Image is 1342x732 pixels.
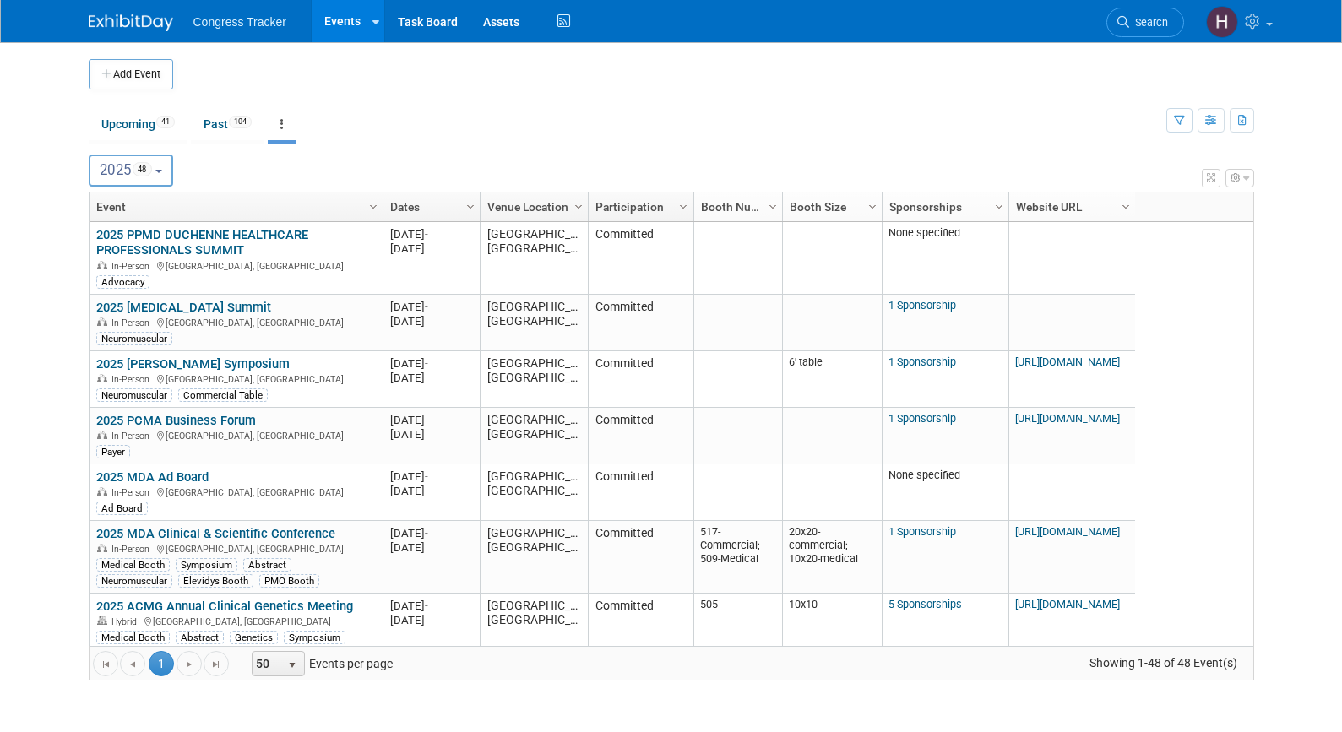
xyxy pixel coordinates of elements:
td: Committed [588,295,693,351]
a: Dates [390,192,469,221]
td: Committed [588,464,693,521]
span: Events per page [230,651,410,676]
a: Column Settings [863,192,882,218]
div: Symposium [176,558,237,572]
div: [DATE] [390,227,472,241]
span: Column Settings [1119,200,1133,214]
td: [GEOGRAPHIC_DATA], [GEOGRAPHIC_DATA] [480,295,588,351]
span: Go to the last page [209,658,223,671]
a: Go to the last page [204,651,229,676]
div: Genetics [230,631,278,644]
div: [DATE] [390,540,472,555]
span: - [425,527,428,540]
span: 1 [149,651,174,676]
td: Committed [588,521,693,594]
a: Website URL [1016,192,1124,221]
span: Hybrid [111,616,142,627]
div: [GEOGRAPHIC_DATA], [GEOGRAPHIC_DATA] [96,614,375,628]
span: In-Person [111,544,155,555]
div: Neuromuscular [96,388,172,402]
a: Go to the previous page [120,651,145,676]
div: [GEOGRAPHIC_DATA], [GEOGRAPHIC_DATA] [96,371,375,386]
span: Go to the first page [99,658,112,671]
div: Neuromuscular [96,574,172,588]
span: - [425,470,428,483]
td: Committed [588,594,693,650]
img: In-Person Event [97,431,107,439]
a: Column Settings [763,192,782,218]
div: [DATE] [390,356,472,371]
a: Column Settings [364,192,383,218]
div: Advocacy [96,275,149,289]
div: Payer [96,445,130,458]
div: Medical Booth [96,558,170,572]
td: Committed [588,408,693,464]
div: [DATE] [390,300,472,314]
td: [GEOGRAPHIC_DATA], [GEOGRAPHIC_DATA] [480,222,588,295]
a: Event [96,192,372,221]
a: Column Settings [1117,192,1135,218]
a: 1 Sponsorship [888,299,956,312]
a: [URL][DOMAIN_NAME] [1015,355,1120,368]
div: [GEOGRAPHIC_DATA], [GEOGRAPHIC_DATA] [96,258,375,273]
a: 2025 [PERSON_NAME] Symposium [96,356,290,371]
div: [DATE] [390,469,472,484]
div: Medical Booth [96,631,170,644]
td: 505 [694,594,782,650]
a: Column Settings [461,192,480,218]
div: [DATE] [390,314,472,328]
a: Go to the first page [93,651,118,676]
div: Abstract [176,631,224,644]
div: [DATE] [390,371,472,385]
td: Committed [588,222,693,295]
div: [GEOGRAPHIC_DATA], [GEOGRAPHIC_DATA] [96,428,375,442]
div: Neuromuscular [96,332,172,345]
span: Column Settings [572,200,585,214]
td: 20x20-commercial; 10x20-medical [782,521,882,594]
span: - [425,228,428,241]
a: 2025 ACMG Annual Clinical Genetics Meeting [96,599,353,614]
a: 2025 PCMA Business Forum [96,413,256,428]
a: Search [1106,8,1184,37]
div: PMO Booth [259,574,319,588]
td: 517-Commercial; 509-Medical [694,521,782,594]
span: Column Settings [367,200,380,214]
span: Column Settings [464,200,477,214]
span: In-Person [111,317,155,328]
a: Sponsorships [889,192,997,221]
div: [DATE] [390,427,472,442]
span: Showing 1-48 of 48 Event(s) [1073,651,1252,675]
a: Go to the next page [177,651,202,676]
span: 2025 [100,161,152,178]
td: [GEOGRAPHIC_DATA], [GEOGRAPHIC_DATA] [480,594,588,650]
span: - [425,301,428,313]
span: In-Person [111,487,155,498]
a: 5 Sponsorships [888,598,962,610]
td: [GEOGRAPHIC_DATA], [GEOGRAPHIC_DATA] [480,464,588,521]
img: In-Person Event [97,374,107,382]
div: Commercial Table [178,388,268,402]
a: 2025 PPMD DUCHENNE HEALTHCARE PROFESSIONALS SUMMIT [96,227,308,258]
a: Venue Location [487,192,577,221]
div: [DATE] [390,413,472,427]
a: 1 Sponsorship [888,355,956,368]
div: Elevidys Booth [178,574,253,588]
span: In-Person [111,374,155,385]
td: 10x10 [782,594,882,650]
div: Ad Board [96,502,148,515]
div: [GEOGRAPHIC_DATA], [GEOGRAPHIC_DATA] [96,315,375,329]
div: [GEOGRAPHIC_DATA], [GEOGRAPHIC_DATA] [96,541,375,556]
td: [GEOGRAPHIC_DATA], [GEOGRAPHIC_DATA] [480,521,588,594]
a: Column Settings [674,192,693,218]
a: Upcoming41 [89,108,187,140]
button: 202548 [89,155,174,187]
span: Go to the previous page [126,658,139,671]
span: - [425,357,428,370]
a: Participation [595,192,682,221]
span: In-Person [111,261,155,272]
div: Abstract [243,558,291,572]
div: Symposium [284,631,345,644]
div: [DATE] [390,613,472,627]
span: 48 [133,162,152,176]
img: Hybrid Event [97,616,107,625]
